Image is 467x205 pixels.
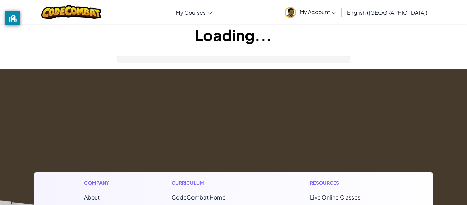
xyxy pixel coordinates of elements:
a: English ([GEOGRAPHIC_DATA]) [344,3,431,22]
a: About [84,194,100,201]
a: Live Online Classes [310,194,360,201]
img: avatar [285,7,296,18]
img: CodeCombat logo [41,5,101,19]
span: My Account [299,8,336,15]
a: My Account [281,1,339,23]
h1: Loading... [0,24,467,46]
a: My Courses [172,3,215,22]
span: My Courses [176,9,206,16]
span: CodeCombat Home [172,194,226,201]
h1: Curriculum [172,179,254,187]
button: privacy banner [5,11,20,25]
h1: Resources [310,179,383,187]
h1: Company [84,179,116,187]
span: English ([GEOGRAPHIC_DATA]) [347,9,427,16]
